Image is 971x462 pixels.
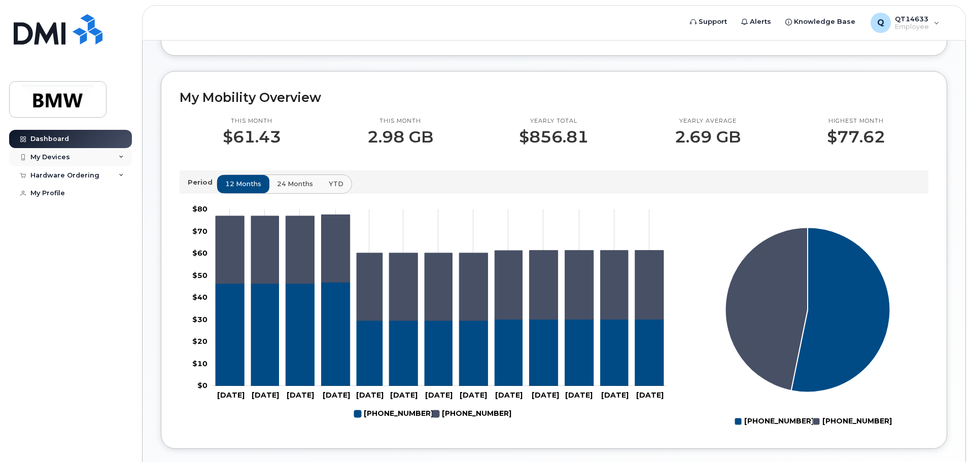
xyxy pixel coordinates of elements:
p: 2.69 GB [675,128,741,146]
tspan: [DATE] [425,390,453,400]
g: Chart [725,228,892,430]
tspan: [DATE] [460,390,487,400]
tspan: $50 [192,271,207,280]
g: 864-631-5489 [216,215,664,321]
tspan: [DATE] [217,390,245,400]
div: QT14633 [863,13,947,33]
tspan: [DATE] [565,390,593,400]
g: Chart [192,204,667,422]
span: 24 months [277,179,313,189]
g: 864-783-4057 [354,405,433,422]
iframe: Messenger Launcher [927,418,963,454]
span: Q [877,17,884,29]
g: Legend [735,413,892,430]
tspan: [DATE] [601,390,629,400]
span: Support [699,17,727,27]
span: QT14633 [895,15,929,23]
tspan: [DATE] [532,390,559,400]
tspan: [DATE] [636,390,664,400]
p: $61.43 [223,128,281,146]
g: 864-631-5489 [432,405,511,422]
tspan: [DATE] [495,390,523,400]
p: Highest month [827,117,885,125]
tspan: $30 [192,315,207,324]
tspan: $10 [192,359,207,368]
span: Knowledge Base [794,17,855,27]
tspan: [DATE] [323,390,350,400]
p: This month [367,117,433,125]
p: Period [188,177,217,187]
p: Yearly total [519,117,588,125]
p: This month [223,117,281,125]
tspan: $60 [192,248,207,258]
tspan: $20 [192,337,207,346]
g: Legend [354,405,511,422]
tspan: $80 [192,204,207,214]
a: Alerts [734,12,778,32]
p: 2.98 GB [367,128,433,146]
h2: My Mobility Overview [180,90,928,105]
p: $856.81 [519,128,588,146]
tspan: $40 [192,293,207,302]
span: Employee [895,23,929,31]
span: YTD [329,179,343,189]
g: 864-783-4057 [216,282,664,386]
tspan: [DATE] [356,390,384,400]
g: Series [725,228,890,393]
p: Yearly average [675,117,741,125]
tspan: $0 [197,381,207,390]
span: Alerts [750,17,771,27]
tspan: [DATE] [287,390,314,400]
tspan: [DATE] [252,390,279,400]
p: $77.62 [827,128,885,146]
a: Support [683,12,734,32]
a: Knowledge Base [778,12,862,32]
tspan: [DATE] [390,390,418,400]
tspan: $70 [192,227,207,236]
